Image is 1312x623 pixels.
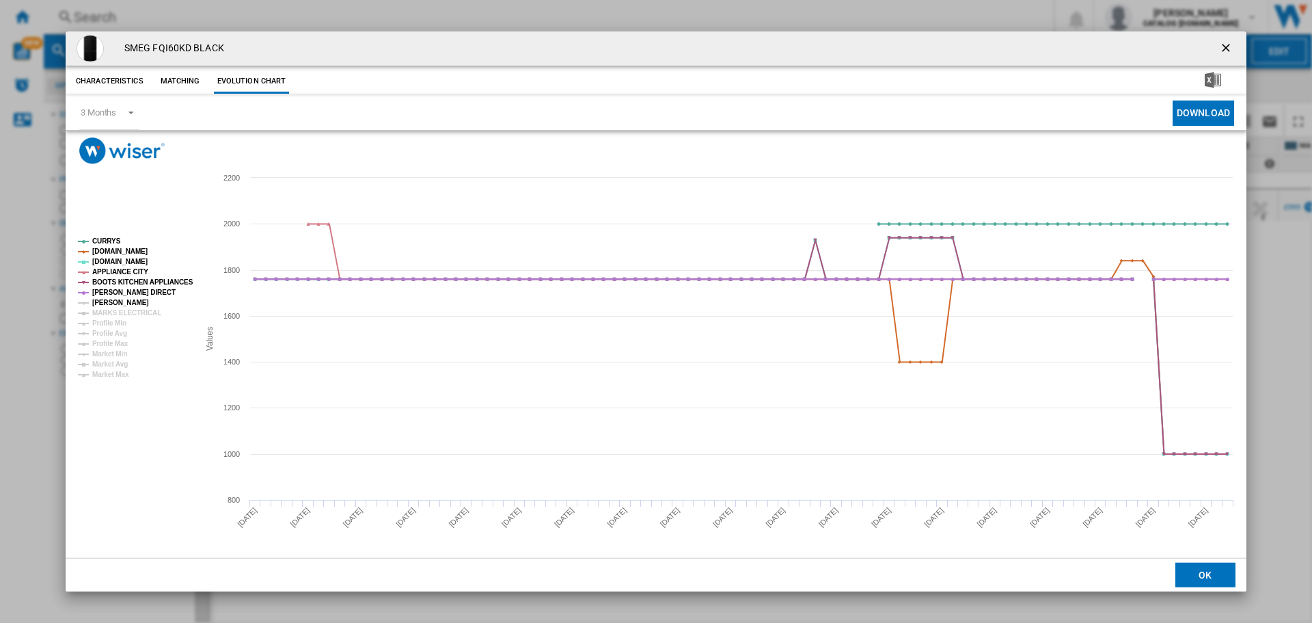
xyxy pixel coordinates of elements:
[223,312,240,320] tspan: 1600
[659,506,681,529] tspan: [DATE]
[66,31,1246,592] md-dialog: Product popup
[236,506,258,529] tspan: [DATE]
[394,506,417,529] tspan: [DATE]
[922,506,945,529] tspan: [DATE]
[72,69,147,94] button: Characteristics
[711,506,734,529] tspan: [DATE]
[92,258,148,265] tspan: [DOMAIN_NAME]
[1081,506,1104,529] tspan: [DATE]
[553,506,575,529] tspan: [DATE]
[1219,41,1235,57] ng-md-icon: getI18NText('BUTTONS.CLOSE_DIALOG')
[92,248,148,255] tspan: [DOMAIN_NAME]
[92,371,129,378] tspan: Market Max
[605,506,628,529] tspan: [DATE]
[817,506,840,529] tspan: [DATE]
[223,220,240,228] tspan: 2000
[223,174,240,182] tspan: 2200
[92,278,193,286] tspan: BOOTS KITCHEN APPLIANCES
[92,360,128,368] tspan: Market Avg
[79,137,165,164] img: logo_wiser_300x94.png
[223,266,240,274] tspan: 1800
[288,506,311,529] tspan: [DATE]
[500,506,523,529] tspan: [DATE]
[1173,101,1234,126] button: Download
[1205,72,1221,88] img: excel-24x24.png
[447,506,469,529] tspan: [DATE]
[92,299,149,306] tspan: [PERSON_NAME]
[92,340,128,347] tspan: Profile Max
[870,506,892,529] tspan: [DATE]
[92,289,176,296] tspan: [PERSON_NAME] DIRECT
[81,107,116,118] div: 3 Months
[1187,506,1209,529] tspan: [DATE]
[92,237,121,245] tspan: CURRYS
[92,350,127,358] tspan: Market Min
[150,69,210,94] button: Matching
[92,309,161,317] tspan: MARKS ELECTRICAL
[92,319,126,327] tspan: Profile Min
[1028,506,1051,529] tspan: [DATE]
[92,268,148,276] tspan: APPLIANCE CITY
[228,496,240,504] tspan: 800
[118,42,224,55] h4: SMEG FQI60KD BLACK
[1214,35,1241,62] button: getI18NText('BUTTONS.CLOSE_DIALOG')
[342,506,364,529] tspan: [DATE]
[223,358,240,366] tspan: 1400
[976,506,998,529] tspan: [DATE]
[92,330,127,337] tspan: Profile Avg
[223,403,240,412] tspan: 1200
[1134,506,1156,529] tspan: [DATE]
[1175,563,1235,587] button: OK
[223,450,240,458] tspan: 1000
[205,327,215,351] tspan: Values
[77,35,104,62] img: tuwzmvpeckgdjuu2pgc8kh-fqi60kd_di_smeg_frid_m_p.jpg
[214,69,290,94] button: Evolution chart
[764,506,787,529] tspan: [DATE]
[1183,69,1243,94] button: Download in Excel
